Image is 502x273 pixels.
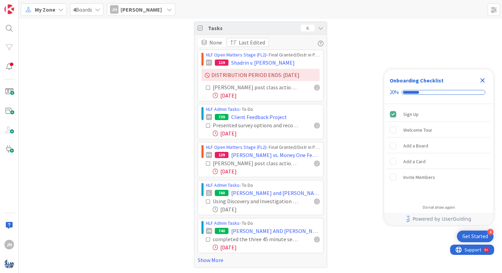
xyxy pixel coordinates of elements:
[231,113,287,121] span: Client Feedback Project
[390,89,399,95] div: 20%
[4,259,14,269] img: avatar
[231,189,320,197] span: [PERSON_NAME] and [PERSON_NAME] Discovery Competencies training (one hour)
[4,4,14,14] img: Visit kanbanzone.com
[487,229,493,235] div: 4
[387,107,491,122] div: Sign Up is complete.
[227,38,269,47] button: Last Edited
[387,170,491,185] div: Invite Members is incomplete.
[206,144,266,150] a: HLF Open Matters Stage (FL2)
[34,3,38,8] div: 9+
[206,60,212,66] div: ET
[213,205,320,213] div: [DATE]
[206,182,239,188] a: HLF Admin Tasks
[206,182,320,189] div: › To Do
[413,215,471,223] span: Powered by UserGuiding
[457,231,493,242] div: Open Get Started checklist, remaining modules: 4
[388,213,490,225] a: Powered by UserGuiding
[387,122,491,138] div: Welcome Tour is incomplete.
[423,205,455,210] div: Do not show again
[239,38,265,47] span: Last Edited
[231,151,320,159] span: [PERSON_NAME] vs. Money One Fed Cred Union --
[213,197,299,205] div: Using Discovery and Investigation Tools | Clio
[215,152,228,158] div: 129
[301,25,315,31] div: 6
[206,220,320,227] div: › To Do
[215,190,228,196] div: 760
[14,1,31,9] span: Support
[4,240,14,249] div: JH
[213,91,320,100] div: [DATE]
[390,89,488,95] div: Checklist progress: 20%
[73,6,76,13] b: 4
[403,110,419,118] div: Sign Up
[403,157,426,166] div: Add a Card
[213,243,320,251] div: [DATE]
[477,75,488,86] div: Close Checklist
[213,129,320,138] div: [DATE]
[403,126,432,134] div: Welcome Tour
[206,106,239,112] a: HLF Admin Tasks
[462,233,488,240] div: Get Started
[206,51,320,58] div: › Final Granted/Distr in Progress
[206,52,266,58] a: HLF Open Matters Stage (FL2)
[384,213,493,225] div: Footer
[213,83,299,91] div: [PERSON_NAME] post class action notice documents to website
[206,114,212,120] div: JH
[231,227,320,235] span: [PERSON_NAME] AND [PERSON_NAME] AI CERTIFIED
[213,159,299,167] div: [PERSON_NAME] post class action notice documents to website
[390,76,444,84] div: Onboarding Checklist
[387,154,491,169] div: Add a Card is incomplete.
[403,173,435,181] div: Invite Members
[206,106,320,113] div: › To Do
[206,152,212,158] div: PH
[387,138,491,153] div: Add a Board is incomplete.
[35,5,55,14] span: My Zone
[213,235,299,243] div: completed the three 45 minute sessions and got my certificate [URL][DOMAIN_NAME]
[121,5,162,14] span: [PERSON_NAME]
[213,167,320,175] div: [DATE]
[206,228,212,234] div: JW
[384,69,493,225] div: Checklist Container
[231,58,295,67] span: Shadrin v. [PERSON_NAME]
[198,256,323,264] a: Show More
[110,5,118,14] div: JH
[215,228,228,234] div: 740
[201,69,320,81] div: DISTRIBUTION PERIOD ENDS: [DATE]
[213,121,299,129] div: Presented survey options and recommendation to [PERSON_NAME] and [PERSON_NAME]
[215,114,228,120] div: 739
[215,60,228,66] div: 119
[208,24,297,32] span: Tasks
[206,220,239,226] a: HLF Admin Tasks
[209,38,222,47] span: None
[73,5,92,14] span: Boards
[403,142,428,150] div: Add a Board
[206,144,320,151] div: › Final Granted/Distr in Progress
[384,104,493,200] div: Checklist items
